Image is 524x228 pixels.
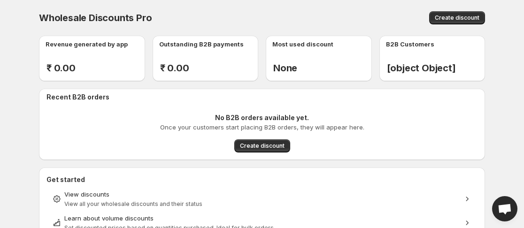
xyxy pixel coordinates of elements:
[273,62,372,74] h2: None
[387,62,485,74] h2: [object Object]
[272,39,333,49] p: Most used discount
[429,11,485,24] button: Create discount
[39,12,152,23] span: Wholesale Discounts Pro
[234,139,290,152] button: Create discount
[64,213,460,223] div: Learn about volume discounts
[64,190,460,199] div: View discounts
[46,92,481,102] h2: Recent B2B orders
[160,62,259,74] h2: ₹ 0.00
[215,113,309,122] p: No B2B orders available yet.
[492,196,517,221] a: Open chat
[435,14,479,22] span: Create discount
[386,39,434,49] p: B2B Customers
[46,39,128,49] p: Revenue generated by app
[46,175,478,184] h2: Get started
[160,122,364,132] p: Once your customers start placing B2B orders, they will appear here.
[46,62,145,74] h2: ₹ 0.00
[64,200,202,207] span: View all your wholesale discounts and their status
[240,142,285,150] span: Create discount
[159,39,244,49] p: Outstanding B2B payments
